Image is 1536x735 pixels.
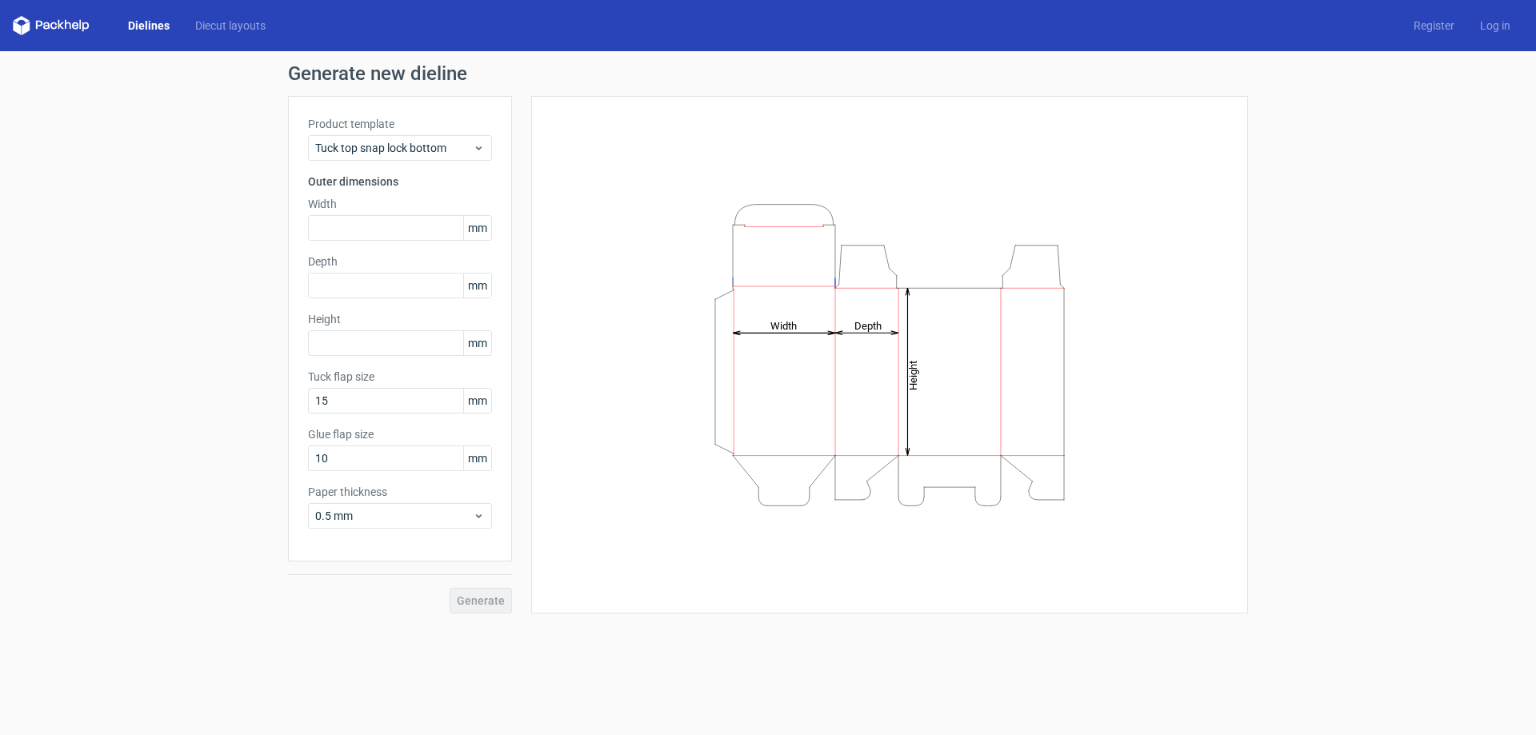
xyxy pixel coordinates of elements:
span: mm [463,389,491,413]
span: Tuck top snap lock bottom [315,140,473,156]
h3: Outer dimensions [308,174,492,190]
label: Tuck flap size [308,369,492,385]
label: Height [308,311,492,327]
label: Product template [308,116,492,132]
tspan: Width [770,319,797,331]
span: mm [463,274,491,298]
a: Dielines [115,18,182,34]
label: Width [308,196,492,212]
tspan: Height [907,360,919,389]
span: mm [463,331,491,355]
label: Paper thickness [308,484,492,500]
h1: Generate new dieline [288,64,1248,83]
label: Glue flap size [308,426,492,442]
a: Log in [1467,18,1523,34]
span: 0.5 mm [315,508,473,524]
a: Diecut layouts [182,18,278,34]
a: Register [1401,18,1467,34]
span: mm [463,216,491,240]
label: Depth [308,254,492,270]
span: mm [463,446,491,470]
tspan: Depth [854,319,882,331]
